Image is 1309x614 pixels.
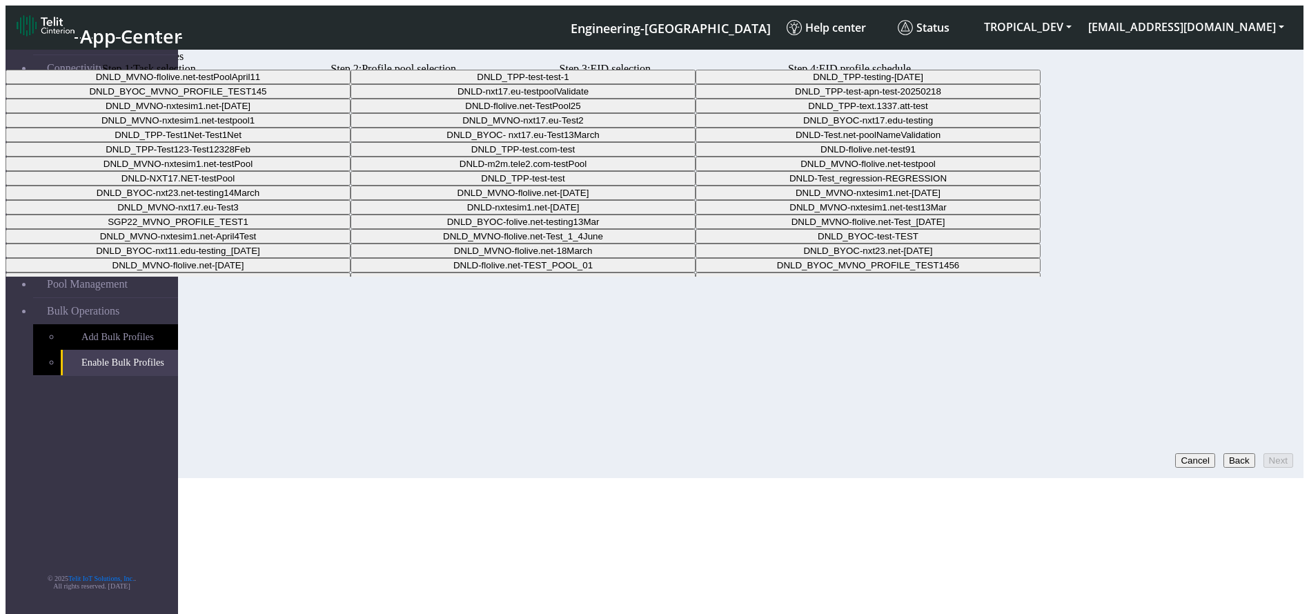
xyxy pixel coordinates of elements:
[696,84,1041,99] button: DNLD_TPP-test-apn-test-20250218
[696,99,1041,113] button: DNLD_TPP-text.1337.att-test
[6,258,351,273] button: DNLD_MVNO-flolive.net-[DATE]
[331,63,538,79] btn: Step 2: Profile pool selection
[696,142,1041,157] button: DNLD-flolive.net-test91
[6,171,351,186] button: DNLD-NXT17.NET-testPool
[898,20,913,35] img: status.svg
[570,14,770,40] a: Your current platform instance
[6,215,351,229] button: SGP22_MVNO_PROFILE_TEST1
[6,99,351,113] button: DNLD_MVNO-nxtesim1.net-[DATE]
[33,298,178,324] a: Bulk Operations
[781,14,892,41] a: Help center
[17,11,180,44] a: App Center
[6,84,351,99] button: DNLD_BYOC_MVNO_PROFILE_TEST145
[6,70,351,84] button: DNLD_MVNO-flolive.net-testPoolApril11
[351,258,696,273] button: DNLD-flolive.net-TEST_POOL_01
[351,229,696,244] button: DNLD_MVNO-flolive.net-Test_1_4June
[6,229,351,244] button: DNLD_MVNO-nxtesim1.net-April4Test
[351,84,696,99] button: DNLD-nxt17.eu-testpoolValidate
[571,20,771,37] span: Engineering-[GEOGRAPHIC_DATA]
[33,271,178,297] a: Pool Management
[1223,453,1255,468] button: Back
[976,14,1080,39] button: TROPICAL_DEV
[696,273,1041,287] button: DNLD_MVNO-nxtesim1.net-[DATE]
[696,171,1041,186] button: DNLD-Test_regression-REGRESSION
[351,157,696,171] button: DNLD-m2m.tele2.com-testPool
[33,55,178,94] a: Connectivity Management
[560,63,767,79] btn: Step 3: EID selection
[17,14,75,37] img: logo-telit-cinterion-gw-new.png
[696,244,1041,258] button: DNLD_BYOC-nxt23.net-[DATE]
[351,244,696,258] button: DNLD_MVNO-flolive.net-18March
[696,186,1041,200] button: DNLD_MVNO-nxtesim1.net-[DATE]
[6,244,351,258] button: DNLD_BYOC-nxt11.edu-testing_[DATE]
[80,23,182,49] span: App Center
[351,142,696,157] button: DNLD_TPP-test.com-test
[47,305,119,317] span: Bulk Operations
[6,128,351,142] button: DNLD_TPP-Test1Net-Test1Net
[351,186,696,200] button: DNLD_MVNO-flolive.net-[DATE]
[696,128,1041,142] button: DNLD-Test.net-poolNameValidation
[61,324,178,350] a: Add Bulk Profiles
[696,70,1041,84] button: DNLD_TPP-testing-[DATE]
[787,20,866,35] span: Help center
[892,14,976,41] a: Status
[351,70,696,84] button: DNLD_TPP-test-test-1
[1080,14,1292,39] button: [EMAIL_ADDRESS][DOMAIN_NAME]
[351,215,696,229] button: DNLD_BYOC-folive.net-testing13Mar
[696,258,1041,273] button: DNLD_BYOC_MVNO_PROFILE_TEST1456
[92,50,1131,63] div: Enable Bulk Profiles
[351,128,696,142] button: DNLD_BYOC- nxt17.eu-Test13March
[351,273,696,287] button: DNLD_TPP-nxt23.net-testingMar0625
[1175,453,1215,468] button: Cancel
[6,70,1303,277] div: Choose Downloadable Profile Pool
[6,157,351,171] button: DNLD_MVNO-nxtesim1.net-testPool
[351,113,696,128] button: DNLD_MVNO-nxt17.eu-Test2
[1263,453,1293,468] button: Next
[61,350,178,375] a: Enable Bulk Profiles
[696,200,1041,215] button: DNLD_MVNO-nxtesim1.net-test13Mar
[6,113,351,128] button: DNLD_MVNO-nxtesim1.net-testpool1
[898,20,949,35] span: Status
[696,157,1041,171] button: DNLD_MVNO-flolive.net-testpool
[696,113,1041,128] button: DNLD_BYOC-nxt17.edu-testing
[351,99,696,113] button: DNLD-flolive.net-TestPool25
[102,63,310,79] btn: Step 1: Task selection
[6,186,351,200] button: DNLD_BYOC-nxt23.net-testing14March
[351,171,696,186] button: DNLD_TPP-test-test
[696,229,1041,244] button: DNLD_BYOC-test-TEST
[6,142,351,157] button: DNLD_TPP-Test123-Test12328Feb
[6,273,351,287] button: DNLD_MVNO-flolive.net-Test_4June_2
[788,63,996,79] btn: Step 4: EID profile schedule
[6,200,351,215] button: DNLD_MVNO-nxt17.eu-Test3
[351,200,696,215] button: DNLD-nxtesim1.net-[DATE]
[787,20,802,35] img: knowledge.svg
[696,215,1041,229] button: DNLD_MVNO-flolive.net-Test_[DATE]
